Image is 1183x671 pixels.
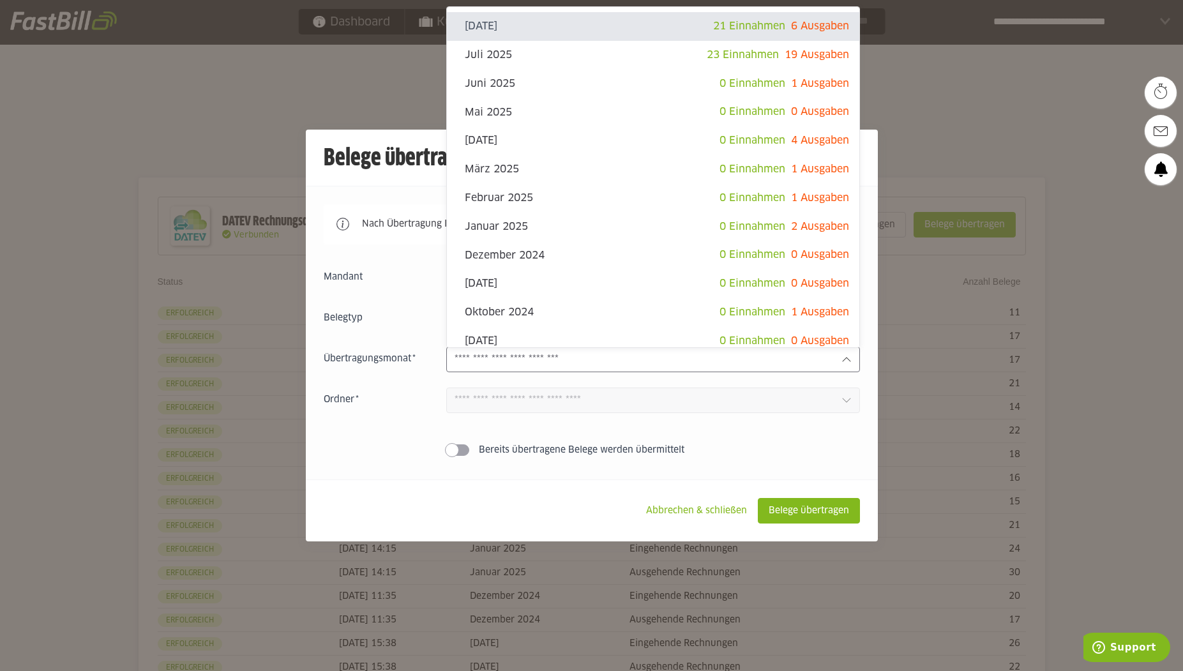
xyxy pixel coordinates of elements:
span: 0 Einnahmen [720,222,785,232]
sl-option: Juni 2025 [447,70,859,98]
sl-button: Abbrechen & schließen [635,498,758,524]
sl-option: Januar 2025 [447,213,859,241]
sl-option: Mai 2025 [447,98,859,126]
span: 0 Einnahmen [720,164,785,174]
span: 23 Einnahmen [707,50,779,60]
sl-option: Juli 2025 [447,41,859,70]
span: 0 Einnahmen [720,79,785,89]
span: 0 Ausgaben [791,107,849,117]
sl-option: [DATE] [447,327,859,356]
sl-switch: Bereits übertragene Belege werden übermittelt [324,444,860,456]
span: 0 Einnahmen [720,135,785,146]
sl-option: [DATE] [447,12,859,41]
span: 0 Ausgaben [791,278,849,289]
sl-option: Oktober 2024 [447,298,859,327]
span: 0 Einnahmen [720,278,785,289]
sl-option: [DATE] [447,126,859,155]
span: 1 Ausgaben [791,307,849,317]
span: 0 Ausgaben [791,250,849,260]
span: 0 Ausgaben [791,336,849,346]
span: 0 Einnahmen [720,107,785,117]
sl-option: Februar 2025 [447,184,859,213]
span: 1 Ausgaben [791,193,849,203]
span: 0 Einnahmen [720,336,785,346]
span: 2 Ausgaben [791,222,849,232]
span: 0 Einnahmen [720,307,785,317]
span: 19 Ausgaben [785,50,849,60]
span: 0 Einnahmen [720,250,785,260]
span: 1 Ausgaben [791,79,849,89]
sl-option: Dezember 2024 [447,241,859,269]
span: 6 Ausgaben [791,21,849,31]
sl-option: [DATE] [447,269,859,298]
span: 21 Einnahmen [713,21,785,31]
span: 0 Einnahmen [720,193,785,203]
span: 4 Ausgaben [791,135,849,146]
sl-button: Belege übertragen [758,498,860,524]
span: 1 Ausgaben [791,164,849,174]
sl-option: März 2025 [447,155,859,184]
iframe: Öffnet ein Widget, in dem Sie weitere Informationen finden [1083,633,1170,665]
